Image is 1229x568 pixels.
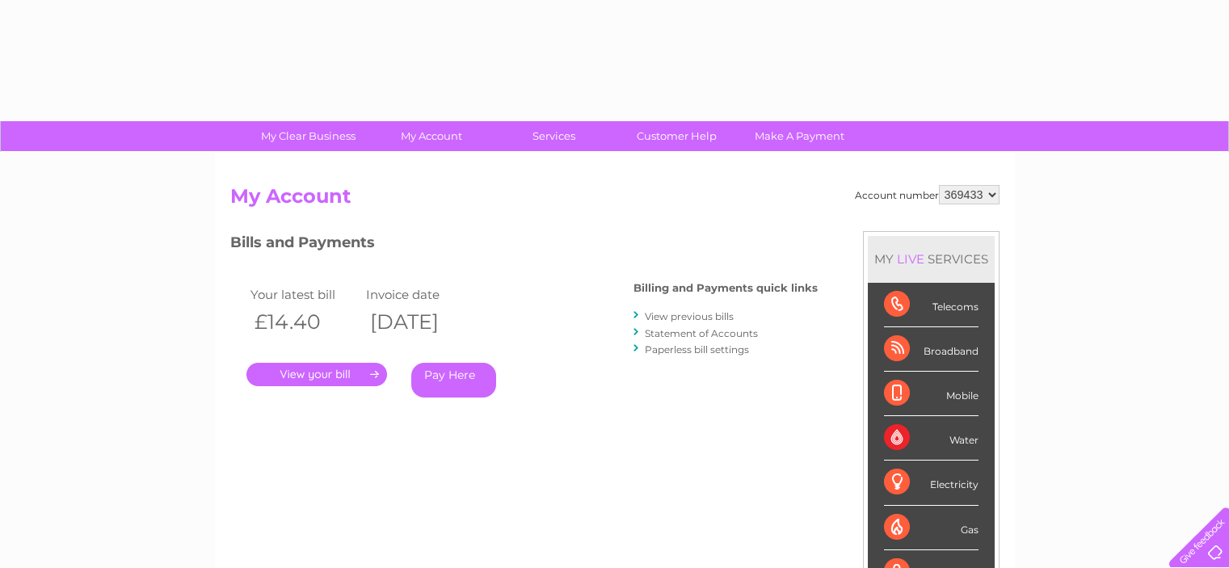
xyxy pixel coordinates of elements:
[487,121,621,151] a: Services
[364,121,498,151] a: My Account
[246,284,363,305] td: Your latest bill
[645,327,758,339] a: Statement of Accounts
[246,363,387,386] a: .
[230,185,1000,216] h2: My Account
[633,282,818,294] h4: Billing and Payments quick links
[884,327,979,372] div: Broadband
[733,121,866,151] a: Make A Payment
[894,251,928,267] div: LIVE
[411,363,496,398] a: Pay Here
[884,372,979,416] div: Mobile
[362,284,478,305] td: Invoice date
[855,185,1000,204] div: Account number
[884,461,979,505] div: Electricity
[868,236,995,282] div: MY SERVICES
[230,231,818,259] h3: Bills and Payments
[242,121,375,151] a: My Clear Business
[645,310,734,322] a: View previous bills
[884,506,979,550] div: Gas
[246,305,363,339] th: £14.40
[645,343,749,356] a: Paperless bill settings
[884,416,979,461] div: Water
[884,283,979,327] div: Telecoms
[610,121,743,151] a: Customer Help
[362,305,478,339] th: [DATE]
